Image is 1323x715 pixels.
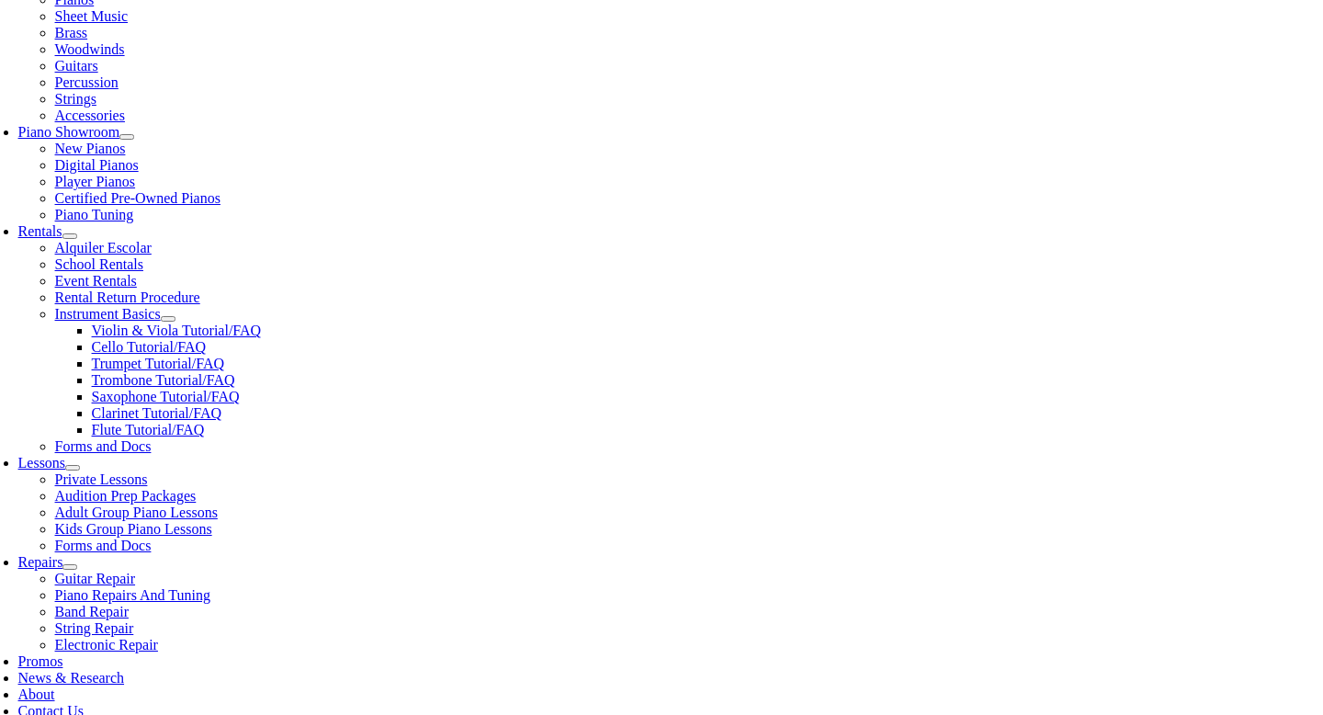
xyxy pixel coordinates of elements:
button: Open submenu of Instrument Basics [161,316,175,322]
a: Guitar Repair [55,571,136,586]
a: Electronic Repair [55,637,158,653]
a: Forms and Docs [55,438,152,454]
a: Rentals [18,223,62,239]
button: Open submenu of Rentals [62,233,77,239]
a: Cello Tutorial/FAQ [92,339,207,355]
a: About [18,687,55,702]
a: New Pianos [55,141,126,156]
button: Open submenu of Lessons [65,465,80,471]
a: Woodwinds [55,41,125,57]
a: Repairs [18,554,63,570]
a: String Repair [55,620,134,636]
a: School Rentals [55,256,143,272]
a: Violin & Viola Tutorial/FAQ [92,323,262,338]
a: News & Research [18,670,125,686]
a: Audition Prep Packages [55,488,197,504]
a: Piano Repairs And Tuning [55,587,210,603]
a: Clarinet Tutorial/FAQ [92,405,222,421]
a: Brass [55,25,88,40]
a: Adult Group Piano Lessons [55,505,218,520]
a: Player Pianos [55,174,136,189]
a: Trumpet Tutorial/FAQ [92,356,224,371]
a: Rental Return Procedure [55,289,200,305]
a: Saxophone Tutorial/FAQ [92,389,240,404]
a: Event Rentals [55,273,137,289]
a: Percussion [55,74,119,90]
a: Instrument Basics [55,306,161,322]
a: Forms and Docs [55,538,152,553]
a: Alquiler Escolar [55,240,152,255]
a: Private Lessons [55,471,148,487]
a: Piano Tuning [55,207,134,222]
button: Open submenu of Repairs [62,564,77,570]
a: Sheet Music [55,8,129,24]
a: Trombone Tutorial/FAQ [92,372,235,388]
button: Open submenu of Piano Showroom [119,134,134,140]
a: Strings [55,91,96,107]
a: Lessons [18,455,66,471]
a: Guitars [55,58,98,74]
a: Promos [18,653,63,669]
a: Certified Pre-Owned Pianos [55,190,220,206]
a: Kids Group Piano Lessons [55,521,212,537]
a: Flute Tutorial/FAQ [92,422,205,437]
a: Accessories [55,108,125,123]
a: Piano Showroom [18,124,120,140]
a: Band Repair [55,604,129,619]
a: Digital Pianos [55,157,139,173]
